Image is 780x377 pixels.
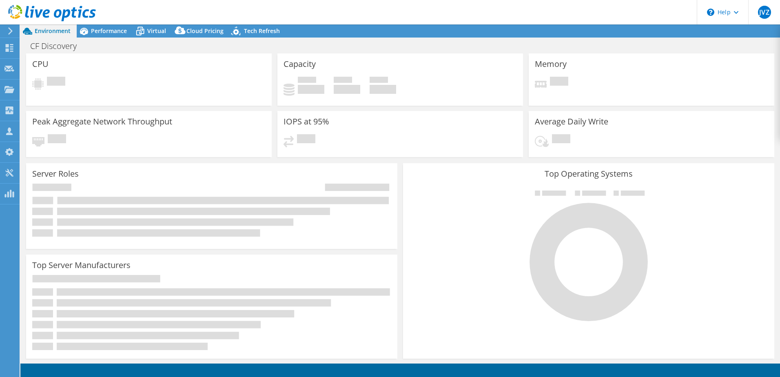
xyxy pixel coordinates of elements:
h3: Peak Aggregate Network Throughput [32,117,172,126]
span: JVZ [758,6,771,19]
h4: 0 GiB [298,85,324,94]
h3: Average Daily Write [535,117,608,126]
span: Pending [552,134,570,145]
h3: Server Roles [32,169,79,178]
svg: \n [707,9,714,16]
span: Tech Refresh [244,27,280,35]
span: Pending [48,134,66,145]
h3: Memory [535,60,567,69]
h3: CPU [32,60,49,69]
span: Virtual [147,27,166,35]
span: Total [370,77,388,85]
h1: CF Discovery [27,42,89,51]
h3: Top Server Manufacturers [32,261,131,270]
span: Environment [35,27,71,35]
span: Pending [47,77,65,88]
h4: 0 GiB [334,85,360,94]
span: Cloud Pricing [186,27,224,35]
span: Performance [91,27,127,35]
span: Pending [550,77,568,88]
h4: 0 GiB [370,85,396,94]
span: Pending [297,134,315,145]
h3: Top Operating Systems [409,169,768,178]
span: Free [334,77,352,85]
span: Used [298,77,316,85]
h3: IOPS at 95% [284,117,329,126]
h3: Capacity [284,60,316,69]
